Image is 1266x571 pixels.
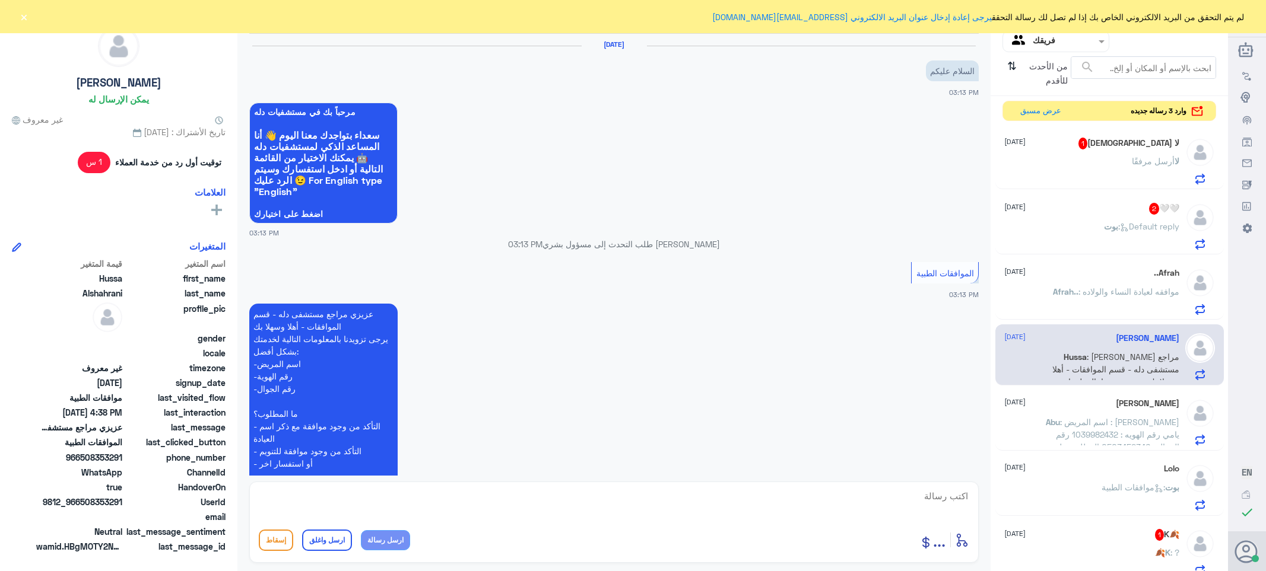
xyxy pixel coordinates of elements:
i: ⇅ [1007,56,1017,87]
button: ... [933,527,945,553]
span: 🍂K [1155,547,1170,557]
span: : موافقات الطبية [1102,482,1165,492]
h5: Hussa Alshahrani [1116,333,1179,343]
img: defaultAdmin.png [1185,333,1215,363]
span: HandoverOn [125,481,226,493]
input: ابحث بالإسم أو المكان أو إلخ.. [1071,57,1216,78]
span: [DATE] [1004,462,1026,473]
span: اسم المتغير [125,257,226,270]
span: last_message [125,421,226,433]
img: defaultAdmin.png [1185,138,1215,167]
span: 2 [36,466,122,479]
span: email [125,511,226,523]
span: عزيزي مراجع مستشفى دله - قسم الموافقات - أهلا وسهلا بك يرجى تزويدنا بالمعلومات التالية لخدمتك بشك... [36,421,122,433]
span: : اسم المريض : [PERSON_NAME] يامي رقم الهويه : 1039982432 رقم الجوال : 0503452346 المطلوب : لدي ا... [1049,417,1179,477]
span: ChannelId [125,466,226,479]
span: 03:13 PM [508,239,542,249]
h5: Lolo [1164,464,1179,474]
p: 12/4/2025, 3:13 PM [926,60,979,81]
span: : [PERSON_NAME] مراجع مستشفى دله - قسم الموافقات - أهلا وسهلا بك يرجى تزويدنا بالمعلومات التالية ... [1049,352,1179,474]
h5: 🤍🤍 [1149,203,1179,215]
img: defaultAdmin.png [93,302,122,332]
span: 2025-05-12T08:25:36.583Z [36,377,122,389]
span: 03:13 PM [949,291,979,298]
span: [DATE] [1004,397,1026,407]
span: 966508353291 [36,451,122,464]
span: ... [933,529,945,550]
h6: العلامات [195,187,226,197]
h5: Abu Rama [1116,398,1179,409]
span: null [36,511,122,523]
button: إسقاط [259,529,293,551]
button: × [18,11,30,23]
span: last_interaction [125,406,226,419]
span: من الأحدث للأقدم [1021,56,1071,91]
span: phone_number [125,451,226,464]
span: UserId [125,496,226,508]
img: defaultAdmin.png [99,26,139,66]
span: 1 س [78,152,111,173]
span: profile_pic [125,302,226,330]
span: Abu [1046,417,1060,427]
span: قيمة المتغير [36,257,122,270]
span: gender [125,332,226,344]
button: search [1080,58,1094,77]
span: locale [125,347,226,359]
span: Afrah.. [1053,286,1078,296]
button: عرض مسبق [1015,101,1066,121]
span: last_message_sentiment [125,525,226,538]
img: defaultAdmin.png [1185,464,1215,493]
span: last_message_id [125,540,226,553]
span: الموافقات الطبية [36,436,122,448]
span: Alshahrani [36,287,122,299]
span: : Default reply [1118,221,1179,231]
span: wamid.HBgMOTY2NTA4MzUzMjkxFQIAEhgUM0E5MDlDNTM5M0RCOTA1NzU1MzkA [36,540,122,553]
span: بوت [1165,482,1179,492]
span: first_name [125,272,226,285]
span: 03:13 PM [249,228,279,238]
span: timezone [125,362,226,374]
span: true [36,481,122,493]
span: last_visited_flow [125,391,226,404]
img: defaultAdmin.png [1185,529,1215,559]
span: 2 [1149,203,1159,215]
button: ارسل رسالة [361,530,410,550]
h6: المتغيرات [189,241,226,251]
span: 1 [1155,529,1164,541]
span: اضغط على اختيارك [254,209,393,219]
span: EN [1242,467,1252,477]
span: غير معروف [12,113,63,126]
h5: 🍂K [1155,529,1179,541]
span: : موافقه لعيادة النساء والولاده [1078,286,1179,296]
h6: يمكن الإرسال له [88,94,149,104]
span: موافقات الطبية [36,391,122,404]
span: last_clicked_button [125,436,226,448]
span: [DATE] [1004,528,1026,539]
p: [PERSON_NAME] طلب التحدث إلى مسؤول بشري [249,238,979,250]
span: بوت [1104,221,1118,231]
span: signup_date [125,377,226,389]
span: سعداء بتواجدك معنا اليوم 👋 أنا المساعد الذكي لمستشفيات دله 🤖 يمكنك الاختيار من القائمة التالية أو... [254,129,393,197]
span: search [1080,60,1094,74]
span: غير معروف [36,362,122,374]
span: [DATE] [1004,266,1026,277]
h5: [PERSON_NAME] [76,76,161,90]
span: null [36,347,122,359]
img: defaultAdmin.png [1185,398,1215,428]
span: null [36,332,122,344]
p: 12/4/2025, 3:13 PM [249,304,398,536]
span: توقيت أول رد من خدمة العملاء [115,156,221,168]
span: 1 [1078,138,1087,149]
span: وارد 3 رساله جديده [1131,106,1186,116]
button: الصورة الشخصية [1236,540,1258,563]
h5: لا اله الا الله [1078,138,1179,149]
img: defaultAdmin.png [1185,268,1215,298]
span: [DATE] [1004,202,1026,212]
span: Hussa [36,272,122,285]
span: : ? [1170,547,1179,557]
h5: Afrah.. [1154,268,1179,278]
span: تاريخ الأشتراك : [DATE] [12,126,226,138]
span: لا [1175,156,1179,166]
h6: [DATE] [582,40,647,49]
span: 0 [36,525,122,538]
